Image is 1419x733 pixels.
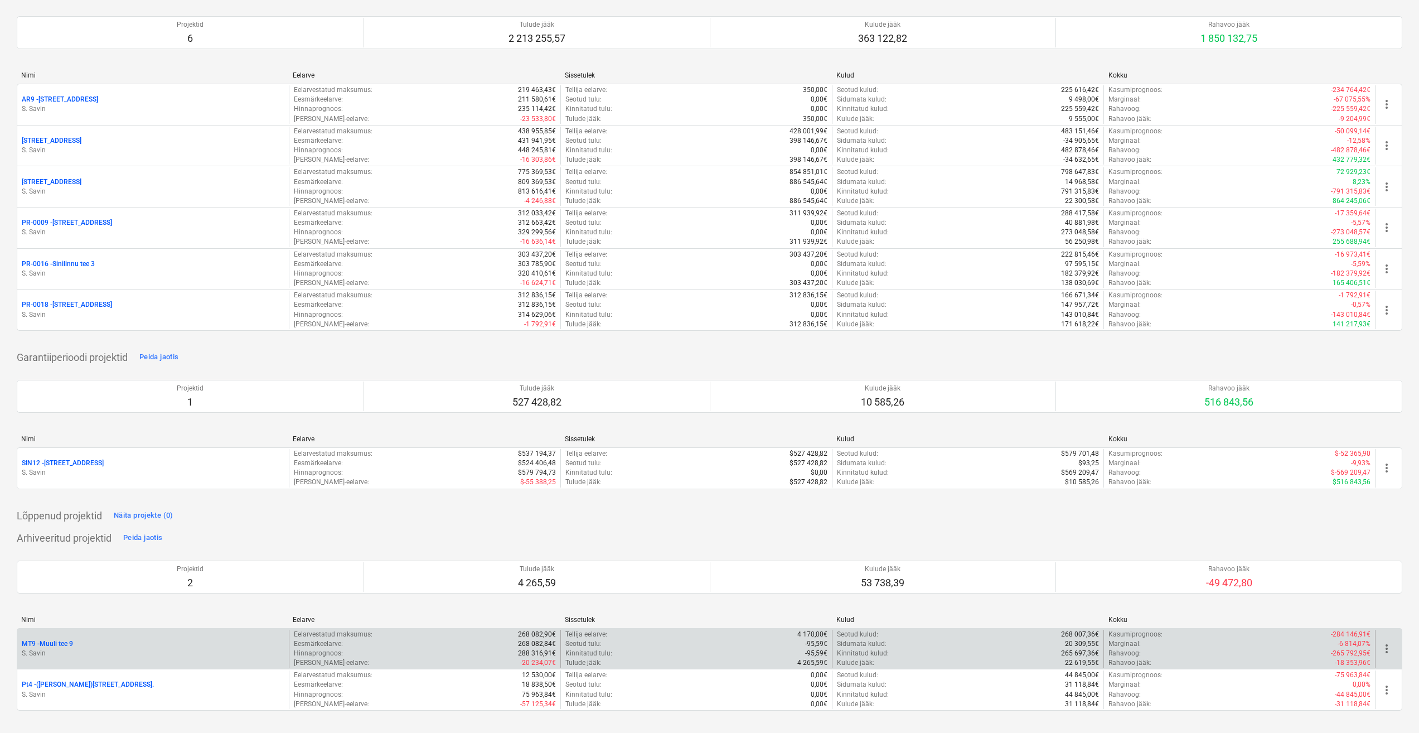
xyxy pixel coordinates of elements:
p: [PERSON_NAME]-eelarve : [294,237,369,247]
p: Projektid [177,20,204,30]
p: 40 881,98€ [1065,218,1099,228]
p: Kinnitatud kulud : [837,228,889,237]
button: Peida jaotis [137,349,181,366]
p: S. Savin [22,649,284,658]
p: MT9 - Muuli tee 9 [22,639,73,649]
div: Eelarve [293,71,555,79]
p: Rahavoo jääk : [1108,278,1151,288]
p: Marginaal : [1108,95,1141,104]
p: 225 616,42€ [1061,85,1099,95]
p: $524 406,48 [518,459,556,468]
p: Rahavoo jääk : [1108,114,1151,124]
p: 312 836,15€ [790,291,827,300]
p: Kinnitatud tulu : [565,104,612,114]
p: Kinnitatud tulu : [565,228,612,237]
p: Eelarvestatud maksumus : [294,209,372,218]
p: Seotud tulu : [565,177,602,187]
p: 2 [177,576,204,590]
p: Eelarvestatud maksumus : [294,250,372,259]
p: 311 939,92€ [790,237,827,247]
p: 886 545,64€ [790,177,827,187]
p: 363 122,82 [858,32,907,45]
p: Sidumata kulud : [837,95,887,104]
p: 775 369,53€ [518,167,556,177]
p: Rahavoo jääk : [1108,320,1151,329]
p: $-52 365,90 [1335,449,1370,459]
p: -143 010,84€ [1331,310,1370,320]
p: $579 794,73 [518,468,556,478]
p: -4 246,88€ [524,196,556,206]
p: AR9 - [STREET_ADDRESS] [22,95,98,104]
p: Hinnaprognoos : [294,104,343,114]
p: 798 647,83€ [1061,167,1099,177]
p: 9 555,00€ [1069,114,1099,124]
p: Rahavoo jääk : [1108,237,1151,247]
p: Sidumata kulud : [837,459,887,468]
p: Tellija eelarve : [565,85,607,95]
span: more_vert [1380,461,1393,475]
p: 211 580,61€ [518,95,556,104]
p: S. Savin [22,690,284,700]
p: Seotud kulud : [837,85,878,95]
p: 791 315,83€ [1061,187,1099,196]
p: Kinnitatud tulu : [565,468,612,478]
div: AR9 -[STREET_ADDRESS]S. Savin [22,95,284,114]
p: 303 437,20€ [518,250,556,259]
p: Eesmärkeelarve : [294,95,343,104]
div: SIN12 -[STREET_ADDRESS]S. Savin [22,459,284,478]
span: more_vert [1380,221,1393,234]
p: Rahavoo jääk : [1108,155,1151,165]
p: 138 030,69€ [1061,278,1099,288]
p: Seotud kulud : [837,209,878,218]
p: Kulude jääk [861,384,904,393]
p: Kulude jääk : [837,155,874,165]
p: [PERSON_NAME]-eelarve : [294,196,369,206]
p: Rahavoo jääk : [1108,196,1151,206]
p: 312 033,42€ [518,209,556,218]
p: $0,00 [811,468,827,478]
p: Kinnitatud kulud : [837,187,889,196]
p: 0,00€ [811,187,827,196]
p: -34 905,65€ [1063,136,1099,146]
p: 431 941,95€ [518,136,556,146]
p: Tulude jääk : [565,278,602,288]
p: Rahavoog : [1108,228,1141,237]
p: Sidumata kulud : [837,259,887,269]
p: -0,57% [1351,300,1370,310]
div: Peida jaotis [139,351,178,364]
p: [PERSON_NAME]-eelarve : [294,155,369,165]
p: Kulude jääk [858,20,907,30]
p: Pt4 - ([PERSON_NAME])[STREET_ADDRESS]. [22,680,154,689]
p: PR-0009 - [STREET_ADDRESS] [22,218,112,228]
p: Kasumiprognoos : [1108,167,1163,177]
p: Seotud tulu : [565,259,602,269]
p: -16 624,71€ [520,278,556,288]
p: Projektid [177,384,204,393]
p: Seotud kulud : [837,167,878,177]
p: 72 929,23€ [1336,167,1370,177]
p: 288 417,58€ [1061,209,1099,218]
p: Tulude jääk : [565,155,602,165]
p: Kulude jääk : [837,278,874,288]
p: Eesmärkeelarve : [294,218,343,228]
span: more_vert [1380,180,1393,194]
button: Peida jaotis [120,529,165,547]
p: 483 151,46€ [1061,127,1099,136]
p: Kinnitatud tulu : [565,146,612,155]
p: Tulude jääk : [565,237,602,247]
p: -1 792,91€ [1339,291,1370,300]
p: Seotud tulu : [565,136,602,146]
p: 482 878,46€ [1061,146,1099,155]
span: more_vert [1380,139,1393,152]
p: 0,00€ [811,228,827,237]
p: Marginaal : [1108,177,1141,187]
p: 255 688,94€ [1333,237,1370,247]
p: 398 146,67€ [790,136,827,146]
p: Tulude jääk [512,384,561,393]
p: Hinnaprognoos : [294,468,343,478]
button: Näita projekte (0) [111,507,176,525]
div: PR-0016 -Sinilinnu tee 3S. Savin [22,259,284,278]
p: Tellija eelarve : [565,449,607,459]
p: Marginaal : [1108,259,1141,269]
p: Tulude jääk : [565,196,602,206]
